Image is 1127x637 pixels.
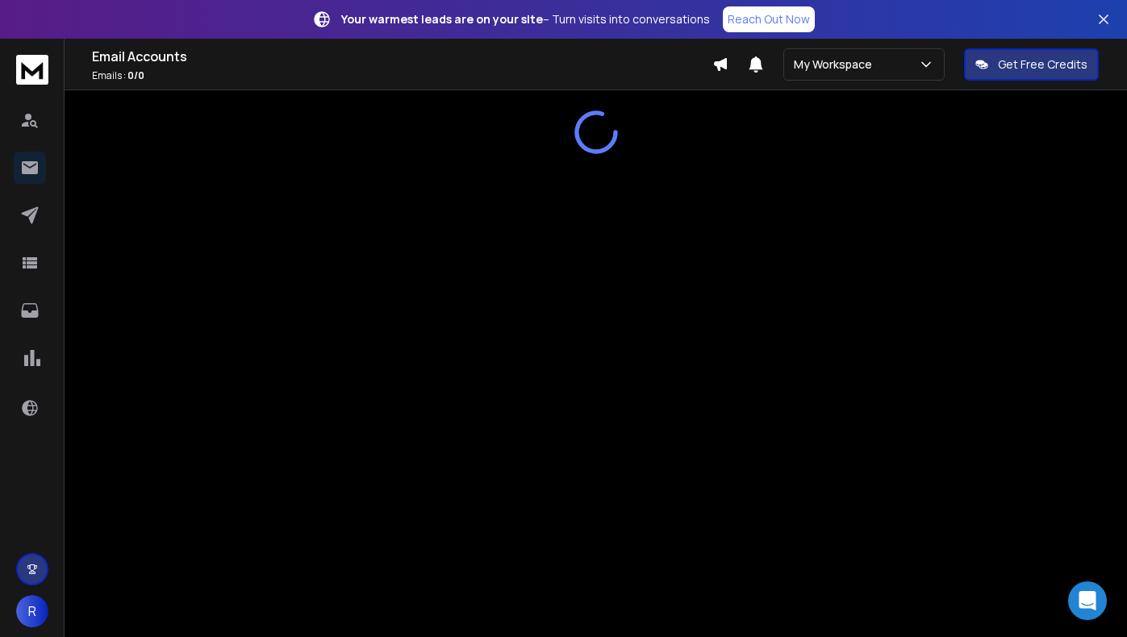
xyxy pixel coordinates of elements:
[794,56,879,73] p: My Workspace
[16,55,48,85] img: logo
[92,69,712,82] p: Emails :
[16,595,48,627] button: R
[92,47,712,66] h1: Email Accounts
[341,11,543,27] strong: Your warmest leads are on your site
[127,69,144,82] span: 0 / 0
[998,56,1087,73] p: Get Free Credits
[341,11,710,27] p: – Turn visits into conversations
[964,48,1099,81] button: Get Free Credits
[723,6,815,32] a: Reach Out Now
[1068,581,1107,620] div: Open Intercom Messenger
[728,11,810,27] p: Reach Out Now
